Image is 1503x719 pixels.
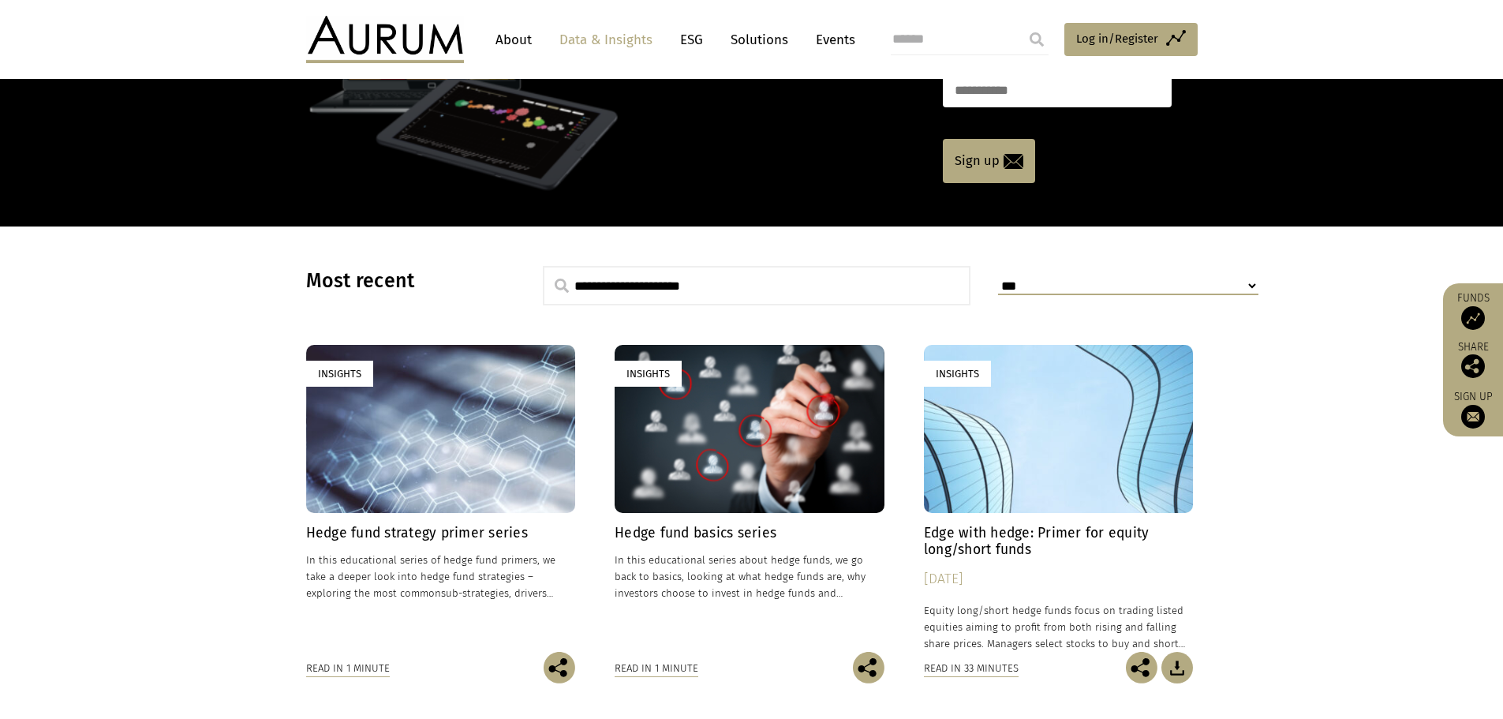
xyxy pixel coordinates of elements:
span: sub-strategies [441,587,509,599]
div: [DATE] [924,568,1194,590]
span: Log in/Register [1076,29,1158,48]
img: Sign up to our newsletter [1461,405,1485,429]
img: Access Funds [1461,306,1485,330]
div: Insights [615,361,682,387]
h3: Most recent [306,269,503,293]
p: In this educational series of hedge fund primers, we take a deeper look into hedge fund strategie... [306,552,576,601]
a: Sign up [1451,390,1495,429]
input: Submit [1021,24,1052,55]
a: Insights Hedge fund basics series In this educational series about hedge funds, we go back to bas... [615,345,884,652]
a: Insights Hedge fund strategy primer series In this educational series of hedge fund primers, we t... [306,345,576,652]
img: Share this post [1126,652,1157,683]
img: Aurum [306,16,464,63]
img: Share this post [1461,354,1485,378]
a: Data & Insights [551,25,660,54]
h4: Hedge fund basics series [615,525,884,541]
div: Read in 1 minute [615,660,698,677]
img: Download Article [1161,652,1193,683]
h4: Hedge fund strategy primer series [306,525,576,541]
a: Sign up [943,139,1035,183]
a: About [488,25,540,54]
p: In this educational series about hedge funds, we go back to basics, looking at what hedge funds a... [615,552,884,601]
img: Share this post [544,652,575,683]
img: search.svg [555,279,569,293]
a: Insights Edge with hedge: Primer for equity long/short funds [DATE] Equity long/short hedge funds... [924,345,1194,652]
a: ESG [672,25,711,54]
div: Share [1451,342,1495,378]
a: Funds [1451,291,1495,330]
a: Events [808,25,855,54]
img: email-icon [1004,154,1023,169]
div: Insights [924,361,991,387]
p: Equity long/short hedge funds focus on trading listed equities aiming to profit from both rising ... [924,602,1194,652]
h4: Edge with hedge: Primer for equity long/short funds [924,525,1194,558]
div: Read in 33 minutes [924,660,1019,677]
img: Share this post [853,652,884,683]
div: Read in 1 minute [306,660,390,677]
a: Log in/Register [1064,23,1198,56]
a: Solutions [723,25,796,54]
div: Insights [306,361,373,387]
